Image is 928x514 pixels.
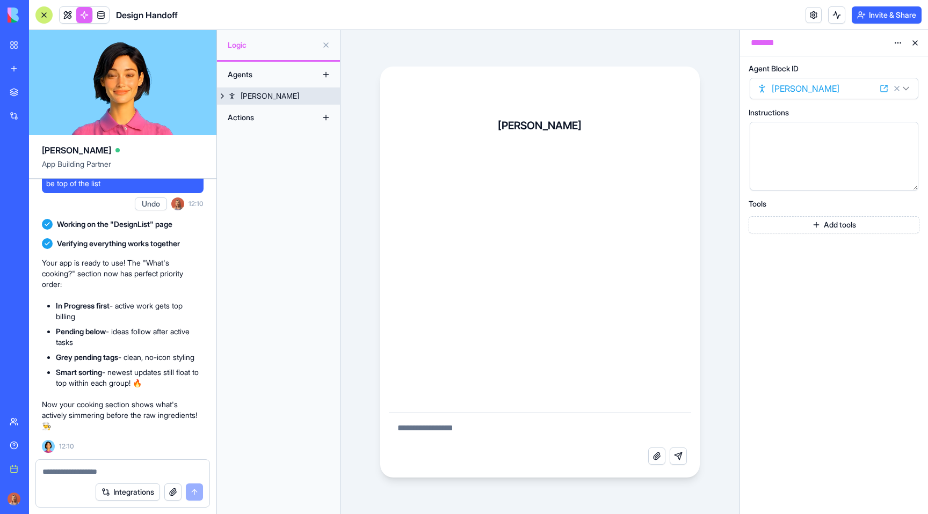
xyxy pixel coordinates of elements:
[42,399,204,431] p: Now your cooking section shows what's actively simmering before the raw ingredients! 👨‍🍳
[116,9,178,21] h1: Design Handoff
[42,258,204,290] p: Your app is ready to use! The "What's cooking?" section now has perfect priority order:
[852,6,922,24] button: Invite & Share
[56,367,204,388] li: - newest updates still float to top within each group! 🔥
[749,65,799,72] span: Agent Block ID
[171,197,184,210] img: Marina_gj5dtt.jpg
[498,118,582,133] h4: [PERSON_NAME]
[56,353,118,362] strong: Grey pending tags
[135,197,167,210] button: Undo
[241,91,299,101] div: [PERSON_NAME]
[56,301,110,310] strong: In Progress first
[222,109,308,126] div: Actions
[189,200,204,208] span: 12:10
[749,109,789,116] span: Instructions
[42,159,204,178] span: App Building Partner
[96,483,160,501] button: Integrations
[56,352,204,363] li: - clean, no-icon styling
[217,87,340,105] a: [PERSON_NAME]
[228,40,317,50] span: Logic
[56,368,102,377] strong: Smart sorting
[42,144,111,157] span: [PERSON_NAME]
[222,66,308,83] div: Agents
[59,442,74,451] span: 12:10
[56,327,106,336] strong: Pending below
[56,326,204,348] li: - ideas follow after active tasks
[57,238,180,249] span: Verifying everything works together
[8,8,74,23] img: logo
[57,219,172,230] span: Working on the "DesignList" page
[749,216,919,233] button: Add tools
[56,300,204,322] li: - active work gets top billing
[42,440,55,453] img: Ella_00000_wcx2te.png
[8,493,20,505] img: Marina_gj5dtt.jpg
[749,200,766,208] span: Tools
